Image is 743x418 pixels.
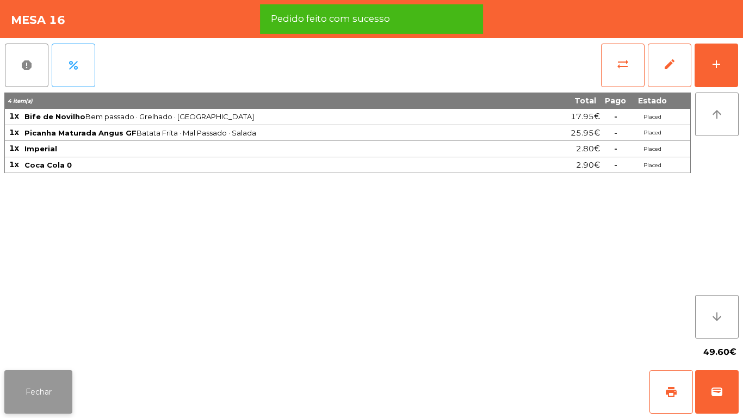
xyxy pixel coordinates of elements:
span: 1x [9,127,19,137]
span: Picanha Maturada Angus GF [24,128,137,137]
span: percent [67,59,80,72]
button: wallet [695,370,739,414]
div: add [710,58,723,71]
span: 25.95€ [571,126,600,140]
button: percent [52,44,95,87]
span: - [614,112,617,121]
span: 4 item(s) [8,97,33,104]
button: print [649,370,693,414]
span: Pedido feito com sucesso [271,12,390,26]
button: add [695,44,738,87]
span: 1x [9,111,19,121]
i: arrow_upward [710,108,723,121]
span: 1x [9,159,19,169]
span: 2.80€ [576,142,600,156]
span: 2.90€ [576,158,600,173]
span: Coca Cola 0 [24,161,72,169]
td: Placed [630,125,674,142]
button: arrow_upward [695,93,739,136]
button: Fechar [4,370,72,414]
span: - [614,128,617,138]
td: Placed [630,157,674,174]
th: Total [534,93,600,109]
span: Batata Frita · Mal Passado · Salada [24,128,533,137]
span: - [614,144,617,153]
th: Estado [630,93,674,109]
span: report [20,59,33,72]
span: 49.60€ [703,344,736,360]
td: Placed [630,109,674,125]
i: arrow_downward [710,310,723,323]
span: print [665,385,678,398]
span: - [614,160,617,170]
span: 17.95€ [571,109,600,124]
span: wallet [710,385,723,398]
span: Bem passado · Grelhado · [GEOGRAPHIC_DATA] [24,112,533,121]
td: Placed [630,141,674,157]
button: edit [648,44,691,87]
h4: Mesa 16 [11,12,65,28]
button: sync_alt [601,44,645,87]
button: report [5,44,48,87]
span: sync_alt [616,58,629,71]
span: edit [663,58,676,71]
span: Bife de Novilho [24,112,85,121]
th: Pago [600,93,630,109]
span: Imperial [24,144,57,153]
span: 1x [9,143,19,153]
button: arrow_downward [695,295,739,339]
